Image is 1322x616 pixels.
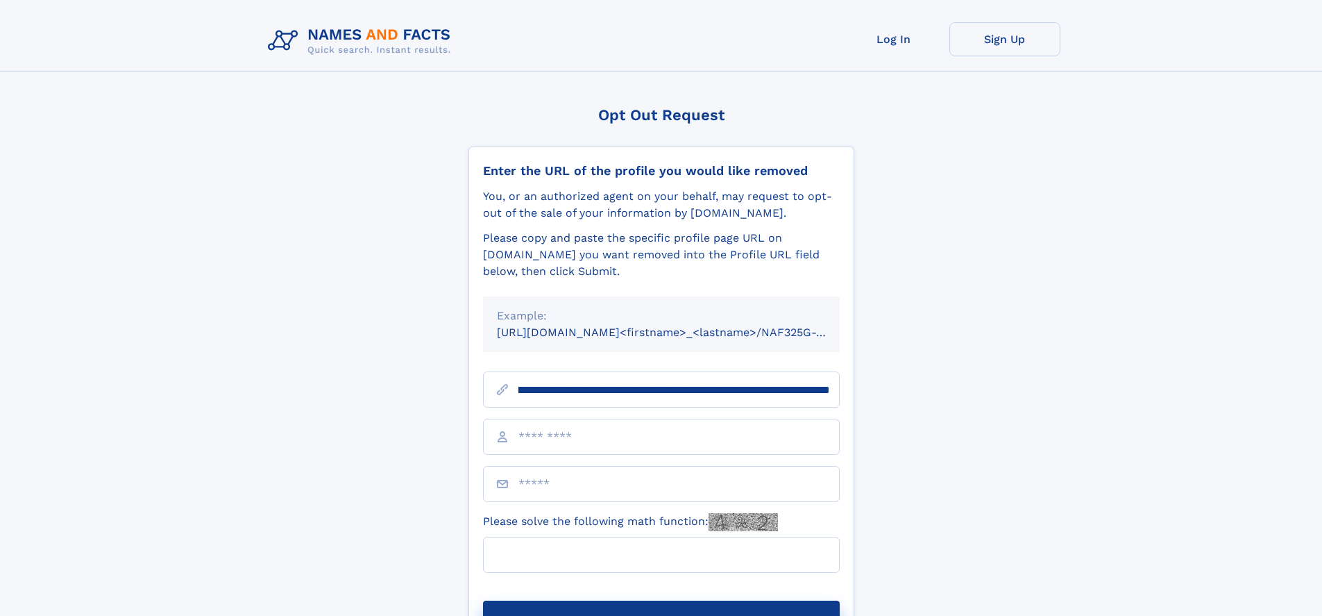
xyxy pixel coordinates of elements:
[262,22,462,60] img: Logo Names and Facts
[483,188,840,222] div: You, or an authorized agent on your behalf, may request to opt-out of the sale of your informatio...
[949,22,1060,56] a: Sign Up
[483,163,840,178] div: Enter the URL of the profile you would like removed
[838,22,949,56] a: Log In
[497,326,866,339] small: [URL][DOMAIN_NAME]<firstname>_<lastname>/NAF325G-xxxxxxxx
[497,308,826,324] div: Example:
[483,230,840,280] div: Please copy and paste the specific profile page URL on [DOMAIN_NAME] you want removed into the Pr...
[468,106,854,124] div: Opt Out Request
[483,513,778,531] label: Please solve the following math function:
